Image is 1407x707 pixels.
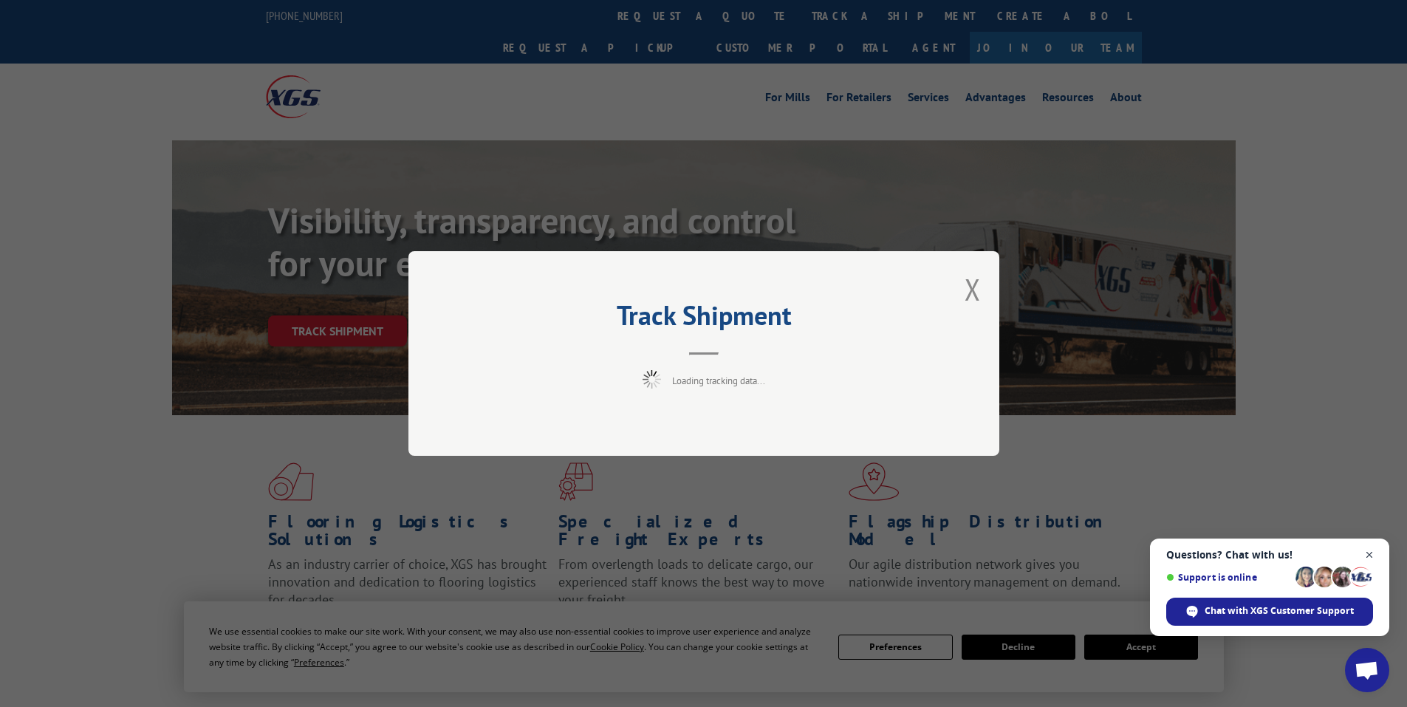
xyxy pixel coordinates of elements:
[1166,598,1373,626] div: Chat with XGS Customer Support
[1166,549,1373,561] span: Questions? Chat with us!
[643,370,661,389] img: xgs-loading
[1345,648,1389,692] div: Open chat
[1205,604,1354,618] span: Chat with XGS Customer Support
[672,375,765,387] span: Loading tracking data...
[1360,546,1379,564] span: Close chat
[965,270,981,309] button: Close modal
[482,305,925,333] h2: Track Shipment
[1166,572,1290,583] span: Support is online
